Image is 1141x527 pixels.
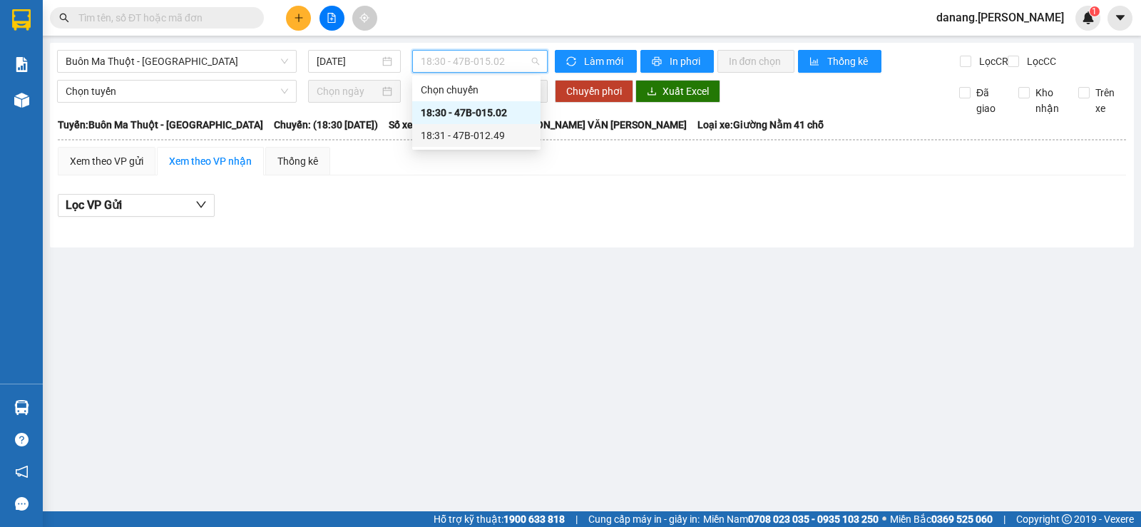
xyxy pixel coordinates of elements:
button: aim [352,6,377,31]
span: Miền Nam [703,511,879,527]
sup: 1 [1090,6,1100,16]
span: Loại xe: Giường Nằm 41 chỗ [697,117,824,133]
span: Làm mới [584,53,625,69]
span: In phơi [670,53,702,69]
button: downloadXuất Excel [635,80,720,103]
span: Chọn tuyến [66,81,288,102]
span: down [195,199,207,210]
input: 11/09/2025 [317,53,380,69]
span: ⚪️ [882,516,886,522]
span: sync [566,56,578,68]
div: Chọn chuyến [412,78,541,101]
span: Lọc CR [973,53,1010,69]
button: In đơn chọn [717,50,795,73]
span: printer [652,56,664,68]
img: logo-vxr [12,9,31,31]
span: message [15,497,29,511]
span: Tài xế: [PERSON_NAME] VĂN [PERSON_NAME] [479,117,687,133]
span: plus [294,13,304,23]
img: warehouse-icon [14,93,29,108]
button: bar-chartThống kê [798,50,881,73]
span: Buôn Ma Thuột - Đà Nẵng [66,51,288,72]
span: Trên xe [1090,85,1127,116]
img: solution-icon [14,57,29,72]
strong: 1900 633 818 [503,513,565,525]
span: Miền Bắc [890,511,993,527]
span: Thống kê [827,53,870,69]
button: Lọc VP Gửi [58,194,215,217]
button: syncLàm mới [555,50,637,73]
div: 18:31 - 47B-012.49 [421,128,532,143]
span: Lọc CC [1021,53,1058,69]
span: search [59,13,69,23]
span: | [1003,511,1006,527]
span: bar-chart [809,56,822,68]
span: Đã giao [971,85,1008,116]
span: | [575,511,578,527]
span: Cung cấp máy in - giấy in: [588,511,700,527]
span: question-circle [15,433,29,446]
strong: 0369 525 060 [931,513,993,525]
span: 1 [1092,6,1097,16]
span: danang.[PERSON_NAME] [925,9,1075,26]
div: Thống kê [277,153,318,169]
div: Chọn chuyến [421,82,532,98]
input: Tìm tên, số ĐT hoặc mã đơn [78,10,247,26]
span: Hỗ trợ kỹ thuật: [434,511,565,527]
span: notification [15,465,29,479]
img: icon-new-feature [1082,11,1095,24]
span: file-add [327,13,337,23]
span: copyright [1062,514,1072,524]
div: 18:30 - 47B-015.02 [421,105,532,121]
button: Chuyển phơi [555,80,633,103]
div: Xem theo VP nhận [169,153,252,169]
span: caret-down [1114,11,1127,24]
span: aim [359,13,369,23]
span: Lọc VP Gửi [66,196,122,214]
img: warehouse-icon [14,400,29,415]
button: file-add [319,6,344,31]
div: Xem theo VP gửi [70,153,143,169]
button: printerIn phơi [640,50,714,73]
input: Chọn ngày [317,83,380,99]
button: caret-down [1107,6,1132,31]
span: Chuyến: (18:30 [DATE]) [274,117,378,133]
b: Tuyến: Buôn Ma Thuột - [GEOGRAPHIC_DATA] [58,119,263,131]
span: Số xe: 47B-015.02 [389,117,469,133]
button: plus [286,6,311,31]
span: 18:30 - 47B-015.02 [421,51,538,72]
span: Kho nhận [1030,85,1067,116]
strong: 0708 023 035 - 0935 103 250 [748,513,879,525]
